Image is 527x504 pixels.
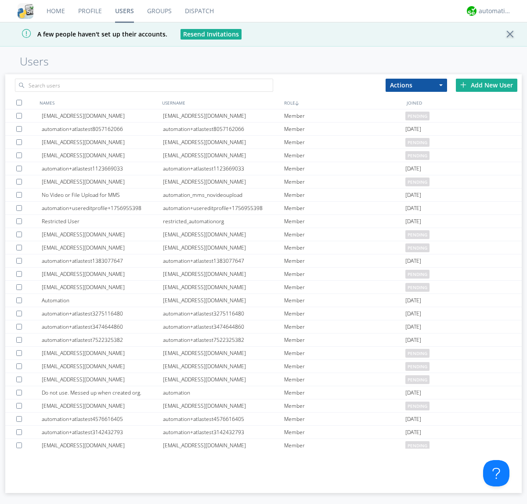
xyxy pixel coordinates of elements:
[284,123,405,135] div: Member
[163,307,284,320] div: automation+atlastest3275116480
[284,360,405,373] div: Member
[405,151,430,160] span: pending
[42,162,163,175] div: automation+atlastest1123669033
[284,334,405,346] div: Member
[5,320,522,334] a: automation+atlastest3474644860automation+atlastest3474644860Member[DATE]
[42,149,163,162] div: [EMAIL_ADDRESS][DOMAIN_NAME]
[405,349,430,358] span: pending
[163,347,284,359] div: [EMAIL_ADDRESS][DOMAIN_NAME]
[284,268,405,280] div: Member
[42,347,163,359] div: [EMAIL_ADDRESS][DOMAIN_NAME]
[163,123,284,135] div: automation+atlastest8057162066
[42,399,163,412] div: [EMAIL_ADDRESS][DOMAIN_NAME]
[5,386,522,399] a: Do not use. Messed up when created org.automationMember[DATE]
[42,426,163,439] div: automation+atlastest3142432793
[163,268,284,280] div: [EMAIL_ADDRESS][DOMAIN_NAME]
[5,399,522,413] a: [EMAIL_ADDRESS][DOMAIN_NAME][EMAIL_ADDRESS][DOMAIN_NAME]Memberpending
[42,189,163,201] div: No Video or File Upload for MMS
[284,373,405,386] div: Member
[5,360,522,373] a: [EMAIL_ADDRESS][DOMAIN_NAME][EMAIL_ADDRESS][DOMAIN_NAME]Memberpending
[405,254,421,268] span: [DATE]
[5,189,522,202] a: No Video or File Upload for MMSautomation_mms_novideouploadMember[DATE]
[284,439,405,452] div: Member
[42,241,163,254] div: [EMAIL_ADDRESS][DOMAIN_NAME]
[163,281,284,294] div: [EMAIL_ADDRESS][DOMAIN_NAME]
[284,175,405,188] div: Member
[405,426,421,439] span: [DATE]
[5,413,522,426] a: automation+atlastest4576616405automation+atlastest4576616405Member[DATE]
[284,202,405,214] div: Member
[163,254,284,267] div: automation+atlastest1383077647
[163,202,284,214] div: automation+usereditprofile+1756955398
[405,243,430,252] span: pending
[405,138,430,147] span: pending
[405,441,430,450] span: pending
[163,386,284,399] div: automation
[163,162,284,175] div: automation+atlastest1123669033
[284,109,405,122] div: Member
[42,136,163,149] div: [EMAIL_ADDRESS][DOMAIN_NAME]
[163,360,284,373] div: [EMAIL_ADDRESS][DOMAIN_NAME]
[42,373,163,386] div: [EMAIL_ADDRESS][DOMAIN_NAME]
[37,96,160,109] div: NAMES
[5,281,522,294] a: [EMAIL_ADDRESS][DOMAIN_NAME][EMAIL_ADDRESS][DOMAIN_NAME]Memberpending
[5,202,522,215] a: automation+usereditprofile+1756955398automation+usereditprofile+1756955398Member[DATE]
[405,123,421,136] span: [DATE]
[180,29,242,40] button: Resend Invitations
[5,241,522,254] a: [EMAIL_ADDRESS][DOMAIN_NAME][EMAIL_ADDRESS][DOMAIN_NAME]Memberpending
[5,426,522,439] a: automation+atlastest3142432793automation+atlastest3142432793Member[DATE]
[163,320,284,333] div: automation+atlastest3474644860
[42,254,163,267] div: automation+atlastest1383077647
[163,439,284,452] div: [EMAIL_ADDRESS][DOMAIN_NAME]
[405,402,430,410] span: pending
[405,375,430,384] span: pending
[405,270,430,279] span: pending
[5,294,522,307] a: Automation[EMAIL_ADDRESS][DOMAIN_NAME]Member[DATE]
[405,413,421,426] span: [DATE]
[404,96,527,109] div: JOINED
[5,123,522,136] a: automation+atlastest8057162066automation+atlastest8057162066Member[DATE]
[405,202,421,215] span: [DATE]
[163,413,284,425] div: automation+atlastest4576616405
[42,123,163,135] div: automation+atlastest8057162066
[284,189,405,201] div: Member
[163,136,284,149] div: [EMAIL_ADDRESS][DOMAIN_NAME]
[284,241,405,254] div: Member
[15,79,273,92] input: Search users
[284,294,405,307] div: Member
[5,149,522,162] a: [EMAIL_ADDRESS][DOMAIN_NAME][EMAIL_ADDRESS][DOMAIN_NAME]Memberpending
[284,162,405,175] div: Member
[42,268,163,280] div: [EMAIL_ADDRESS][DOMAIN_NAME]
[284,149,405,162] div: Member
[42,334,163,346] div: automation+atlastest7522325382
[405,294,421,307] span: [DATE]
[163,241,284,254] div: [EMAIL_ADDRESS][DOMAIN_NAME]
[284,320,405,333] div: Member
[405,283,430,292] span: pending
[160,96,282,109] div: USERNAME
[284,281,405,294] div: Member
[405,230,430,239] span: pending
[5,162,522,175] a: automation+atlastest1123669033automation+atlastest1123669033Member[DATE]
[479,7,512,15] div: automation+atlas
[284,399,405,412] div: Member
[5,373,522,386] a: [EMAIL_ADDRESS][DOMAIN_NAME][EMAIL_ADDRESS][DOMAIN_NAME]Memberpending
[483,460,509,486] iframe: Toggle Customer Support
[42,281,163,294] div: [EMAIL_ADDRESS][DOMAIN_NAME]
[5,136,522,149] a: [EMAIL_ADDRESS][DOMAIN_NAME][EMAIL_ADDRESS][DOMAIN_NAME]Memberpending
[42,175,163,188] div: [EMAIL_ADDRESS][DOMAIN_NAME]
[284,347,405,359] div: Member
[163,175,284,188] div: [EMAIL_ADDRESS][DOMAIN_NAME]
[42,320,163,333] div: automation+atlastest3474644860
[5,215,522,228] a: Restricted Userrestricted_automationorgMember[DATE]
[405,189,421,202] span: [DATE]
[5,268,522,281] a: [EMAIL_ADDRESS][DOMAIN_NAME][EMAIL_ADDRESS][DOMAIN_NAME]Memberpending
[5,254,522,268] a: automation+atlastest1383077647automation+atlastest1383077647Member[DATE]
[5,307,522,320] a: automation+atlastest3275116480automation+atlastest3275116480Member[DATE]
[460,82,466,88] img: plus.svg
[284,215,405,228] div: Member
[5,175,522,189] a: [EMAIL_ADDRESS][DOMAIN_NAME][EMAIL_ADDRESS][DOMAIN_NAME]Memberpending
[163,189,284,201] div: automation_mms_novideoupload
[405,362,430,371] span: pending
[42,109,163,122] div: [EMAIL_ADDRESS][DOMAIN_NAME]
